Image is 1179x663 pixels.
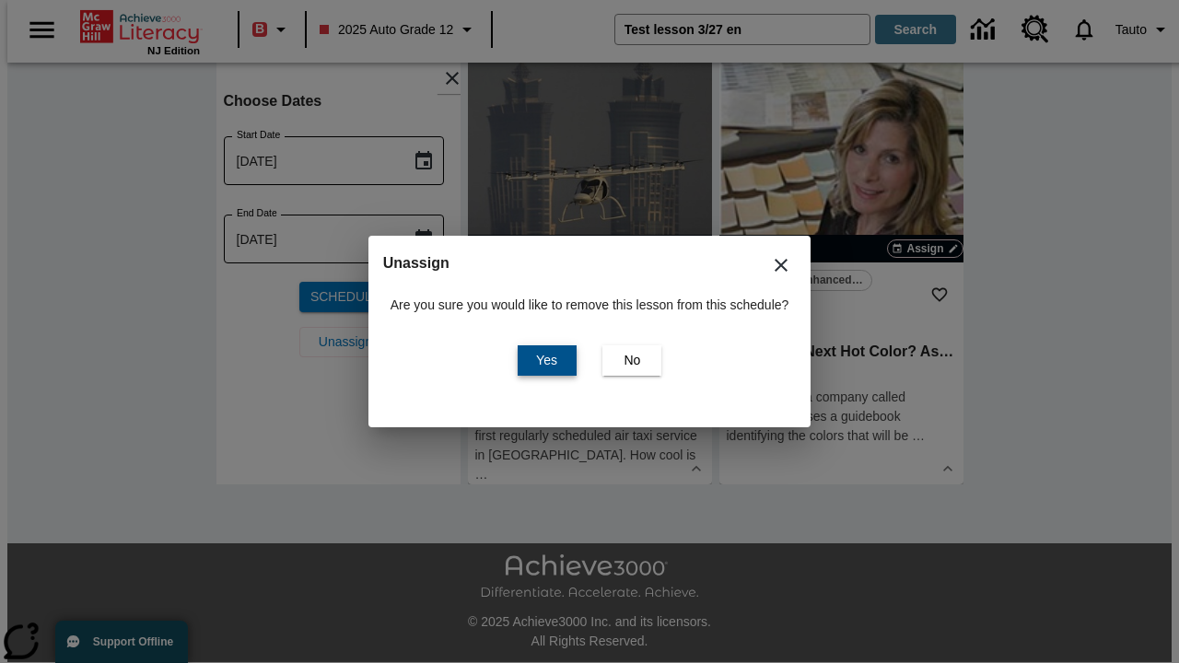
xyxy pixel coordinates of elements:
[759,243,803,287] button: Close
[602,345,661,376] button: No
[536,351,557,370] span: Yes
[518,345,577,376] button: Yes
[624,351,640,370] span: No
[383,250,797,276] h2: Unassign
[391,296,789,315] p: Are you sure you would like to remove this lesson from this schedule?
